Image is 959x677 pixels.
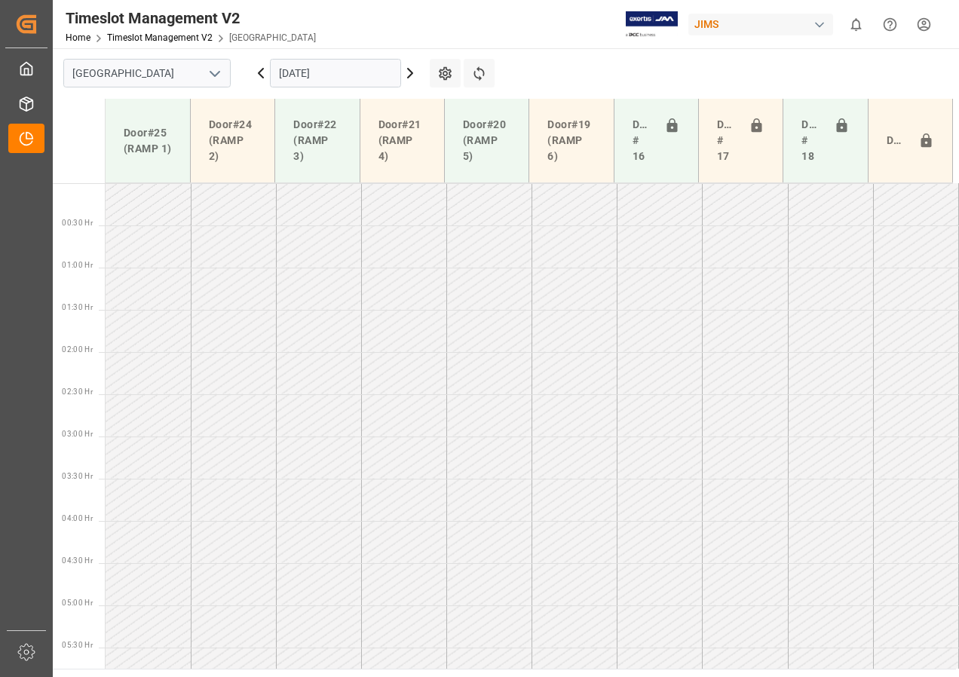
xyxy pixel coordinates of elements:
div: Doors # 16 [627,111,658,170]
div: Door#22 (RAMP 3) [287,111,347,170]
div: Door#21 (RAMP 4) [372,111,432,170]
img: Exertis%20JAM%20-%20Email%20Logo.jpg_1722504956.jpg [626,11,678,38]
div: Door#20 (RAMP 5) [457,111,516,170]
div: JIMS [688,14,833,35]
input: Type to search/select [63,59,231,87]
div: Door#19 (RAMP 6) [541,111,601,170]
button: open menu [203,62,225,85]
div: Timeslot Management V2 [66,7,316,29]
span: 02:00 Hr [62,345,93,354]
button: show 0 new notifications [839,8,873,41]
span: 04:00 Hr [62,514,93,522]
button: Help Center [873,8,907,41]
span: 05:00 Hr [62,599,93,607]
span: 02:30 Hr [62,388,93,396]
div: Door#24 (RAMP 2) [203,111,262,170]
button: JIMS [688,10,839,38]
div: Door#25 (RAMP 1) [118,119,178,163]
span: 01:30 Hr [62,303,93,311]
span: 05:30 Hr [62,641,93,649]
div: Doors # 18 [795,111,827,170]
div: Doors # 17 [711,111,743,170]
span: 00:30 Hr [62,219,93,227]
input: DD-MM-YYYY [270,59,401,87]
div: Door#23 [881,127,912,155]
a: Timeslot Management V2 [107,32,213,43]
span: 04:30 Hr [62,556,93,565]
span: 03:00 Hr [62,430,93,438]
span: 01:00 Hr [62,261,93,269]
span: 03:30 Hr [62,472,93,480]
a: Home [66,32,90,43]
